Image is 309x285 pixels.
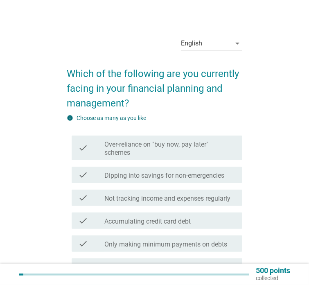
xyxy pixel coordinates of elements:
label: Not tracking income and expenses regularly [104,195,230,203]
i: check [78,193,88,203]
i: arrow_drop_down [232,38,242,48]
label: Struggling to repay personal or student loans [104,263,234,271]
i: info [67,115,73,121]
p: 500 points [256,267,290,274]
i: check [78,139,88,157]
h2: Which of the following are you currently facing in your financial planning and management? [67,58,242,111]
p: collected [256,274,290,282]
i: check [78,170,88,180]
label: Dipping into savings for non-emergencies [104,172,224,180]
i: check [78,216,88,226]
label: Over-reliance on "buy now, pay later" schemes [104,140,236,157]
label: Choose as many as you like [77,115,146,121]
i: check [78,262,88,271]
label: Accumulating credit card debt [104,217,191,226]
label: Only making minimum payments on debts [104,240,227,249]
div: English [181,40,202,47]
i: check [78,239,88,249]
